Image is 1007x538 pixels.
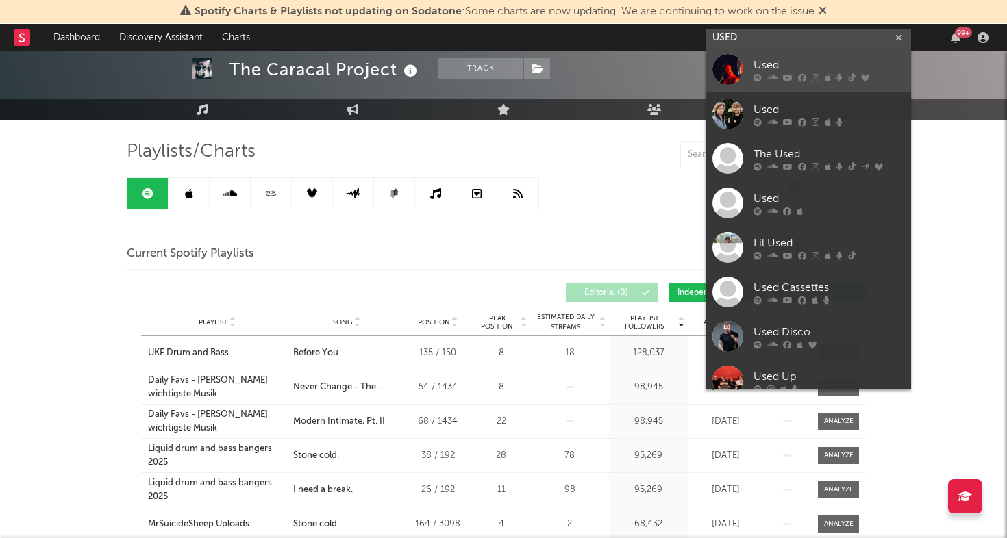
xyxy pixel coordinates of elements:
a: MrSuicideSheep Uploads [148,517,286,531]
div: [DATE] [691,483,760,497]
div: 98,945 [612,381,684,394]
span: Independent ( 23 ) [677,289,743,297]
a: Lil Used [706,225,911,270]
input: Search for artists [706,29,911,47]
span: Song [333,318,353,326]
div: 78 [534,449,606,463]
div: The Caracal Project [229,58,421,81]
div: The Used [754,146,904,162]
div: 68 / 1434 [407,415,469,428]
div: 99 + [955,27,972,38]
span: Peak Position [475,314,519,331]
span: Position [418,318,450,326]
span: Spotify Charts & Playlists not updating on Sodatone [195,6,462,17]
input: Search Playlists/Charts [680,141,851,168]
span: Playlist [199,318,227,326]
div: 95,269 [612,449,684,463]
div: 95,269 [612,483,684,497]
div: 4 [475,517,527,531]
div: 22 [475,415,527,428]
span: Added On [704,318,739,326]
button: Independent(23) [669,283,763,302]
div: 98 [534,483,606,497]
div: [DATE] [691,346,760,360]
div: [DATE] [691,415,760,428]
div: [DATE] [691,517,760,531]
div: 11 [475,483,527,497]
div: 2 [534,517,606,531]
div: 18 [534,346,606,360]
span: Editorial ( 0 ) [575,289,638,297]
div: Stone cold. [293,449,339,463]
div: 164 / 3098 [407,517,469,531]
a: Liquid drum and bass bangers 2025 [148,476,286,503]
span: : Some charts are now updating. We are continuing to work on the issue [195,6,815,17]
div: 98,945 [612,415,684,428]
div: I need a break. [293,483,353,497]
a: The Used [706,136,911,181]
button: Editorial(0) [566,283,658,302]
a: Charts [212,24,260,51]
a: Used [706,181,911,225]
a: Used [706,92,911,136]
a: Discovery Assistant [110,24,212,51]
div: 68,432 [612,517,684,531]
a: Used [706,47,911,92]
div: [DATE] [691,449,760,463]
a: Daily Favs - [PERSON_NAME] wichtigste Musik [148,408,286,435]
div: Used [754,101,904,118]
span: Estimated Daily Streams [534,312,597,333]
div: Stone cold. [293,517,339,531]
span: Playlist Followers [612,314,676,331]
div: Lil Used [754,235,904,251]
a: Used Disco [706,314,911,359]
span: Playlists/Charts [127,144,256,160]
div: 28 [475,449,527,463]
div: 38 / 192 [407,449,469,463]
div: Modern Intimate, Pt. II [293,415,385,428]
div: 8 [475,381,527,394]
button: 99+ [951,32,960,43]
div: Used Cassettes [754,279,904,296]
span: Dismiss [819,6,827,17]
a: Liquid drum and bass bangers 2025 [148,442,286,469]
div: Never Change - The Caracal Project Remix [293,381,400,394]
button: Track [438,58,523,79]
div: UKF Drum and Bass [148,346,229,360]
div: MrSuicideSheep Uploads [148,517,249,531]
div: Used [754,57,904,73]
a: Daily Favs - [PERSON_NAME] wichtigste Musik [148,374,286,400]
div: 8 [475,346,527,360]
div: Before You [293,346,338,360]
a: Used Cassettes [706,270,911,314]
div: Used Up [754,368,904,385]
span: Current Spotify Playlists [127,246,254,262]
div: Used Disco [754,324,904,340]
a: UKF Drum and Bass [148,346,286,360]
div: Used [754,190,904,207]
div: 26 / 192 [407,483,469,497]
a: Dashboard [44,24,110,51]
div: 135 / 150 [407,346,469,360]
a: Used Up [706,359,911,403]
div: [DATE] [691,381,760,394]
div: 54 / 1434 [407,381,469,394]
div: 128,037 [612,346,684,360]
